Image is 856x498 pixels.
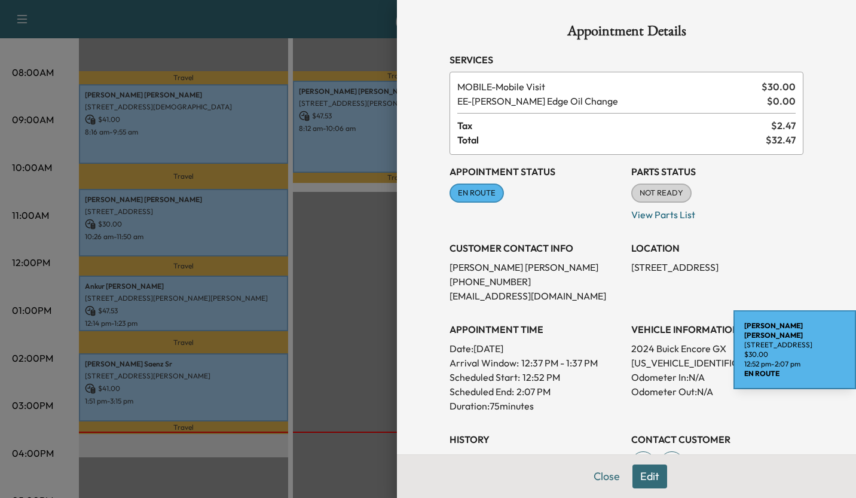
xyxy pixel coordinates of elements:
h3: LOCATION [631,241,803,255]
h3: CONTACT CUSTOMER [631,432,803,447]
h3: Parts Status [631,164,803,179]
h1: Appointment Details [450,24,803,43]
h3: History [450,432,622,447]
h3: Services [450,53,803,67]
p: [EMAIL_ADDRESS][DOMAIN_NAME] [450,289,622,303]
span: NOT READY [632,187,690,199]
h3: VEHICLE INFORMATION [631,322,803,337]
p: View Parts List [631,203,803,222]
p: [PERSON_NAME] [PERSON_NAME] [450,260,622,274]
span: Mobile Visit [457,80,757,94]
span: Ewing Edge Oil Change [457,94,762,108]
span: EN ROUTE [451,187,503,199]
span: $ 2.47 [771,118,796,133]
p: [STREET_ADDRESS] [631,260,803,274]
button: Close [586,465,628,488]
p: 12:52 PM [522,370,560,384]
span: $ 32.47 [766,133,796,147]
h3: APPOINTMENT TIME [450,322,622,337]
p: Scheduled End: [450,384,514,399]
p: 2024 Buick Encore GX [631,341,803,356]
p: 2:07 PM [516,384,551,399]
button: Edit [632,465,667,488]
h3: CUSTOMER CONTACT INFO [450,241,622,255]
span: $ 30.00 [762,80,796,94]
p: [PHONE_NUMBER] [450,274,622,289]
p: Odometer In: N/A [631,370,803,384]
p: [US_VEHICLE_IDENTIFICATION_NUMBER] [631,356,803,370]
span: $ 0.00 [767,94,796,108]
p: Scheduled Start: [450,370,520,384]
span: 12:37 PM - 1:37 PM [521,356,598,370]
p: Duration: 75 minutes [450,399,622,413]
span: Tax [457,118,771,133]
h3: Appointment Status [450,164,622,179]
p: Odometer Out: N/A [631,384,803,399]
p: Date: [DATE] [450,341,622,356]
p: Created By : [PERSON_NAME] [450,451,622,466]
span: Total [457,133,766,147]
p: Arrival Window: [450,356,622,370]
